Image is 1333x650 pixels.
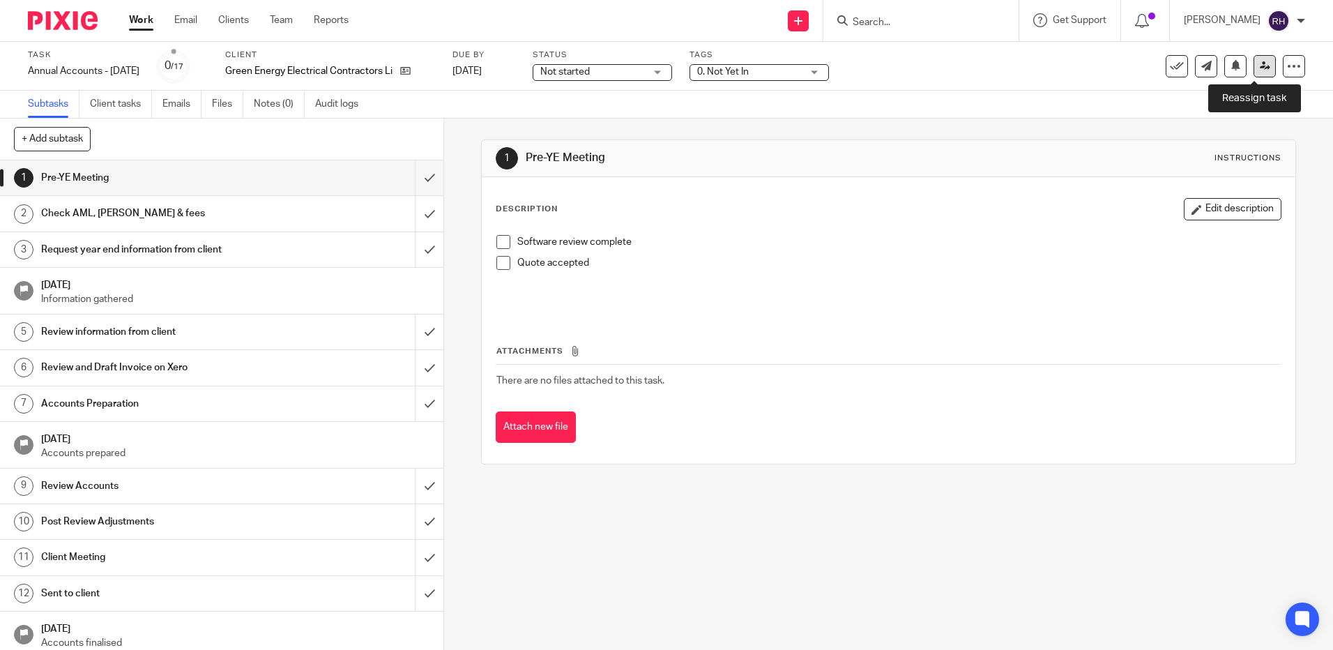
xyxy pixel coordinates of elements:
button: Edit description [1184,198,1281,220]
button: Attach new file [496,411,576,443]
label: Client [225,50,435,61]
div: 1 [496,147,518,169]
div: 10 [14,512,33,531]
div: 5 [14,322,33,342]
a: Clients [218,13,249,27]
p: Accounts finalised [41,636,430,650]
label: Status [533,50,672,61]
p: Software review complete [517,235,1280,249]
img: svg%3E [1267,10,1290,32]
a: Subtasks [28,91,79,118]
h1: [DATE] [41,275,430,292]
p: Quote accepted [517,256,1280,270]
div: 6 [14,358,33,377]
img: Pixie [28,11,98,30]
div: 7 [14,394,33,414]
a: Team [270,13,293,27]
h1: [DATE] [41,619,430,636]
div: 0 [165,58,183,74]
div: Annual Accounts - [DATE] [28,64,139,78]
h1: Accounts Preparation [41,393,281,414]
span: Get Support [1053,15,1106,25]
div: 2 [14,204,33,224]
h1: Request year end information from client [41,239,281,260]
h1: Review Accounts [41,476,281,497]
h1: Check AML, [PERSON_NAME] & fees [41,203,281,224]
h1: Review information from client [41,322,281,342]
h1: Post Review Adjustments [41,511,281,532]
a: Notes (0) [254,91,305,118]
label: Task [28,50,139,61]
label: Due by [452,50,515,61]
p: Green Energy Electrical Contractors Limited [225,64,393,78]
h1: [DATE] [41,429,430,446]
div: 3 [14,240,33,259]
input: Search [851,17,977,29]
h1: Sent to client [41,583,281,604]
p: Information gathered [41,292,430,306]
label: Tags [690,50,829,61]
a: Reports [314,13,349,27]
p: Accounts prepared [41,446,430,460]
span: Attachments [496,347,563,355]
small: /17 [171,63,183,70]
span: Not started [540,67,590,77]
a: Files [212,91,243,118]
h1: Pre-YE Meeting [41,167,281,188]
p: Description [496,204,558,215]
div: 11 [14,547,33,567]
div: Annual Accounts - August 2025 [28,64,139,78]
a: Audit logs [315,91,369,118]
div: 1 [14,168,33,188]
a: Client tasks [90,91,152,118]
button: + Add subtask [14,127,91,151]
h1: Pre-YE Meeting [526,151,918,165]
h1: Review and Draft Invoice on Xero [41,357,281,378]
a: Work [129,13,153,27]
span: There are no files attached to this task. [496,376,664,386]
a: Email [174,13,197,27]
div: 9 [14,476,33,496]
span: 0. Not Yet In [697,67,749,77]
h1: Client Meeting [41,547,281,568]
span: [DATE] [452,66,482,76]
div: Instructions [1214,153,1281,164]
div: 12 [14,584,33,603]
p: [PERSON_NAME] [1184,13,1260,27]
a: Emails [162,91,201,118]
